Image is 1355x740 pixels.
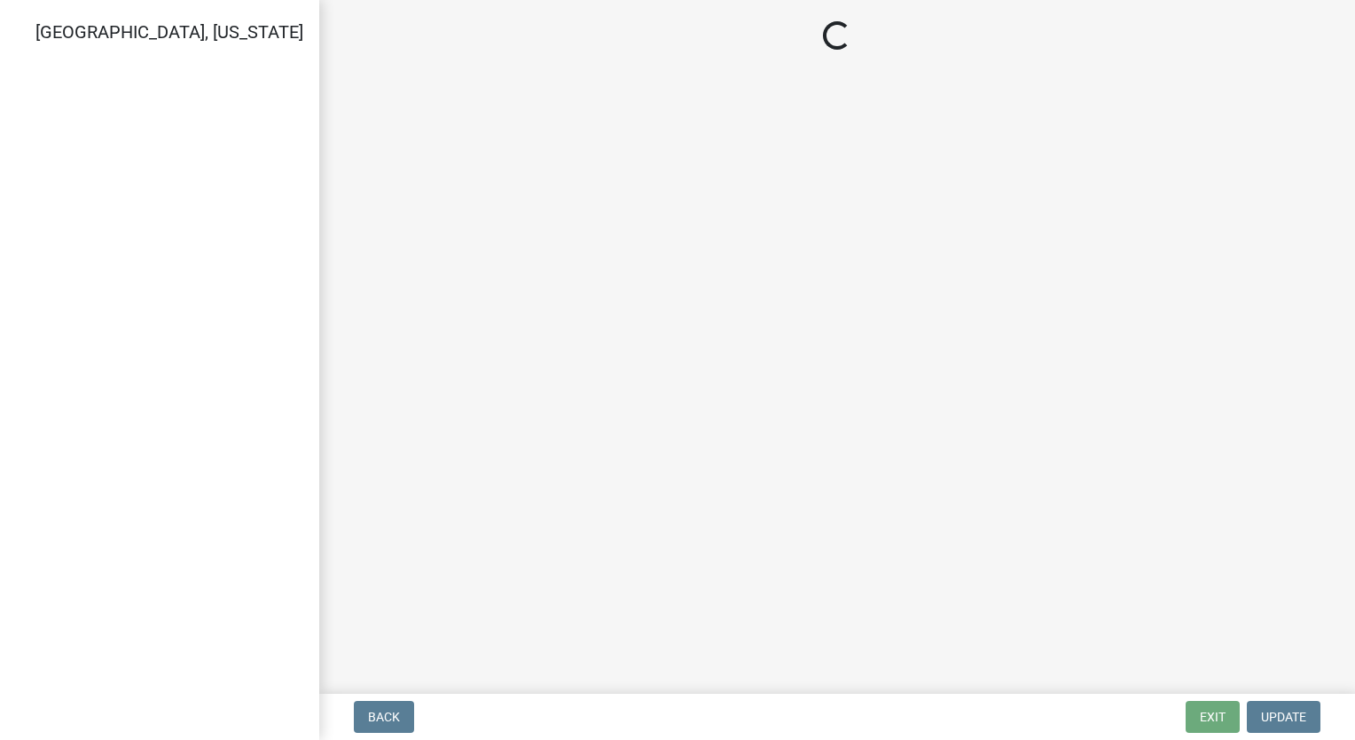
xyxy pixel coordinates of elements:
[1261,710,1306,724] span: Update
[1247,701,1320,733] button: Update
[354,701,414,733] button: Back
[1186,701,1240,733] button: Exit
[35,21,303,43] span: [GEOGRAPHIC_DATA], [US_STATE]
[368,710,400,724] span: Back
